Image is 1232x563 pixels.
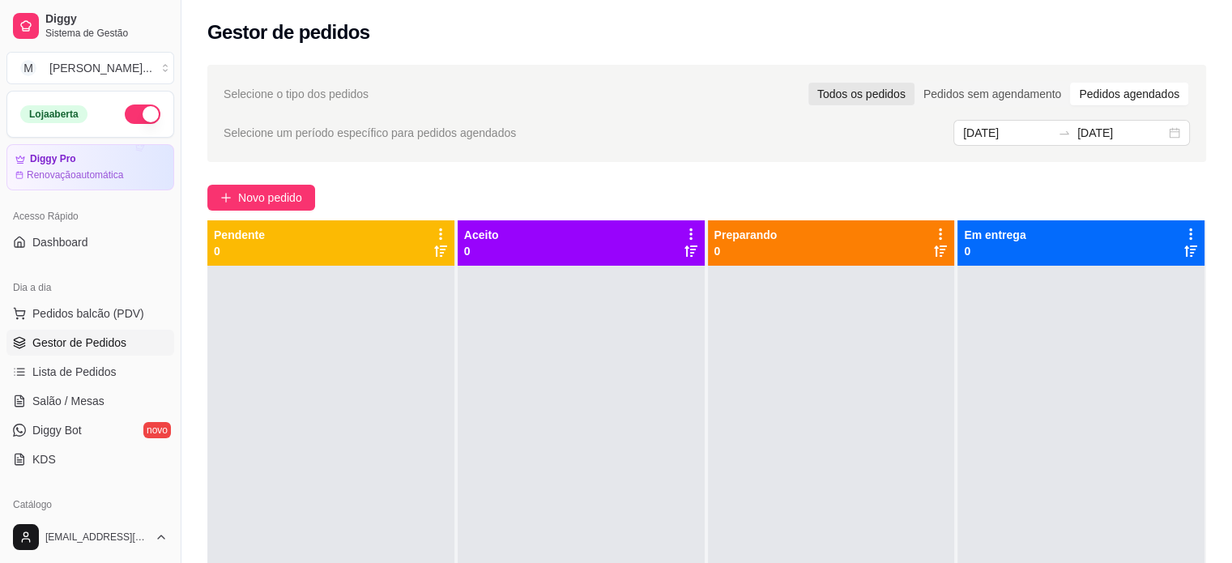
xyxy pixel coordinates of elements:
button: Alterar Status [125,104,160,124]
a: DiggySistema de Gestão [6,6,174,45]
span: M [20,60,36,76]
button: Select a team [6,52,174,84]
a: Diggy ProRenovaçãoautomática [6,144,174,190]
span: Diggy [45,12,168,27]
span: Selecione o tipo dos pedidos [224,85,369,103]
div: [PERSON_NAME] ... [49,60,152,76]
span: Pedidos balcão (PDV) [32,305,144,322]
article: Renovação automática [27,168,123,181]
h2: Gestor de pedidos [207,19,370,45]
span: KDS [32,451,56,467]
span: Novo pedido [238,189,302,207]
span: Gestor de Pedidos [32,335,126,351]
span: plus [220,192,232,203]
span: swap-right [1058,126,1071,139]
span: Lista de Pedidos [32,364,117,380]
span: Dashboard [32,234,88,250]
p: 0 [714,243,778,259]
p: Aceito [464,227,499,243]
span: Salão / Mesas [32,393,104,409]
span: Diggy Bot [32,422,82,438]
input: Data fim [1077,124,1166,142]
button: Pedidos balcão (PDV) [6,301,174,326]
span: Sistema de Gestão [45,27,168,40]
a: Gestor de Pedidos [6,330,174,356]
button: Novo pedido [207,185,315,211]
p: Pendente [214,227,265,243]
span: Selecione um período específico para pedidos agendados [224,124,516,142]
div: Acesso Rápido [6,203,174,229]
div: Dia a dia [6,275,174,301]
p: 0 [464,243,499,259]
article: Diggy Pro [30,153,76,165]
input: Data início [963,124,1051,142]
button: [EMAIL_ADDRESS][DOMAIN_NAME] [6,518,174,557]
span: to [1058,126,1071,139]
a: Lista de Pedidos [6,359,174,385]
div: Catálogo [6,492,174,518]
span: [EMAIL_ADDRESS][DOMAIN_NAME] [45,531,148,544]
div: Pedidos sem agendamento [914,83,1070,105]
p: 0 [214,243,265,259]
a: Diggy Botnovo [6,417,174,443]
a: KDS [6,446,174,472]
p: Em entrega [964,227,1025,243]
div: Pedidos agendados [1070,83,1188,105]
a: Salão / Mesas [6,388,174,414]
a: Dashboard [6,229,174,255]
p: Preparando [714,227,778,243]
p: 0 [964,243,1025,259]
div: Loja aberta [20,105,87,123]
div: Todos os pedidos [808,83,914,105]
